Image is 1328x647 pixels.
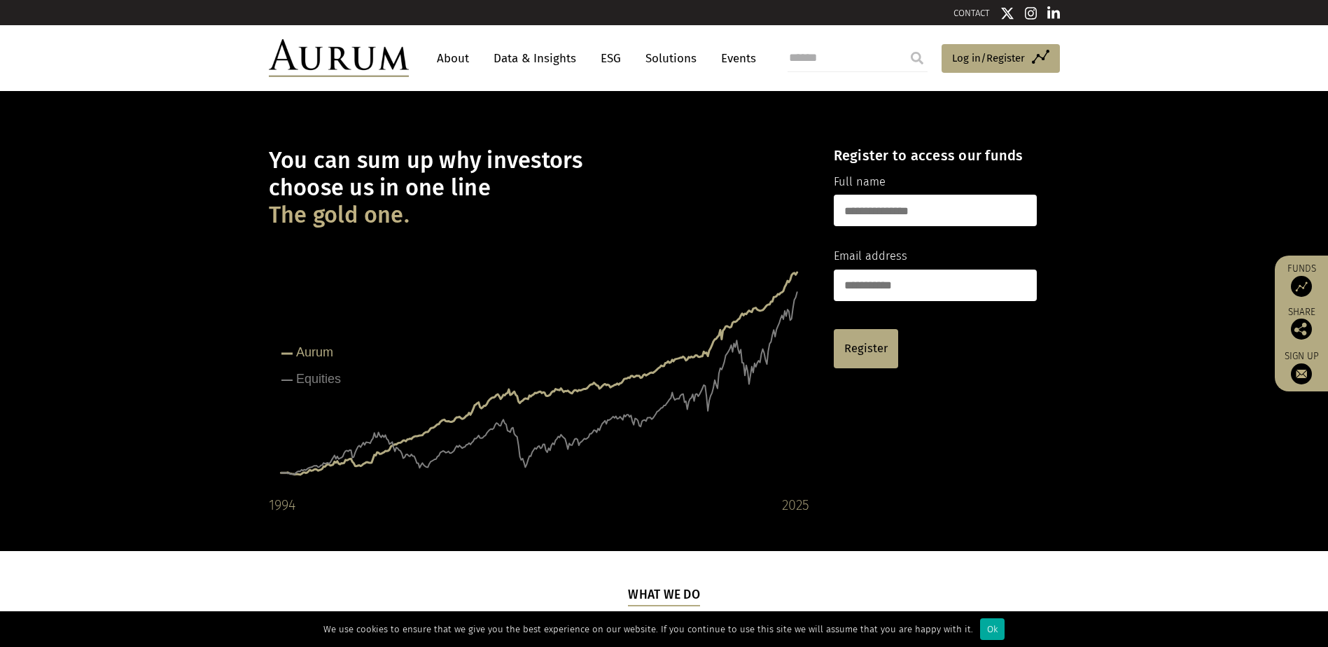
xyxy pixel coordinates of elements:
a: Data & Insights [487,46,583,71]
span: Log in/Register [952,50,1025,67]
h5: What we do [628,586,700,606]
img: Share this post [1291,319,1312,340]
tspan: Equities [296,372,341,386]
img: Sign up to our newsletter [1291,363,1312,384]
a: Log in/Register [942,44,1060,74]
img: Linkedin icon [1047,6,1060,20]
a: Funds [1282,263,1321,297]
div: 2025 [782,494,809,516]
img: Instagram icon [1025,6,1037,20]
a: CONTACT [953,8,990,18]
a: About [430,46,476,71]
div: Ok [980,618,1005,640]
a: ESG [594,46,628,71]
label: Full name [834,173,886,191]
img: Aurum [269,39,409,77]
img: Twitter icon [1000,6,1014,20]
a: Solutions [638,46,704,71]
div: 1994 [269,494,295,516]
tspan: Aurum [296,345,333,359]
img: Access Funds [1291,276,1312,297]
h1: You can sum up why investors choose us in one line [269,147,809,229]
input: Submit [903,44,931,72]
label: Email address [834,247,907,265]
h4: Register to access our funds [834,147,1037,164]
a: Sign up [1282,350,1321,384]
a: Events [714,46,756,71]
a: Register [834,329,898,368]
div: Share [1282,307,1321,340]
span: The gold one. [269,202,410,229]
